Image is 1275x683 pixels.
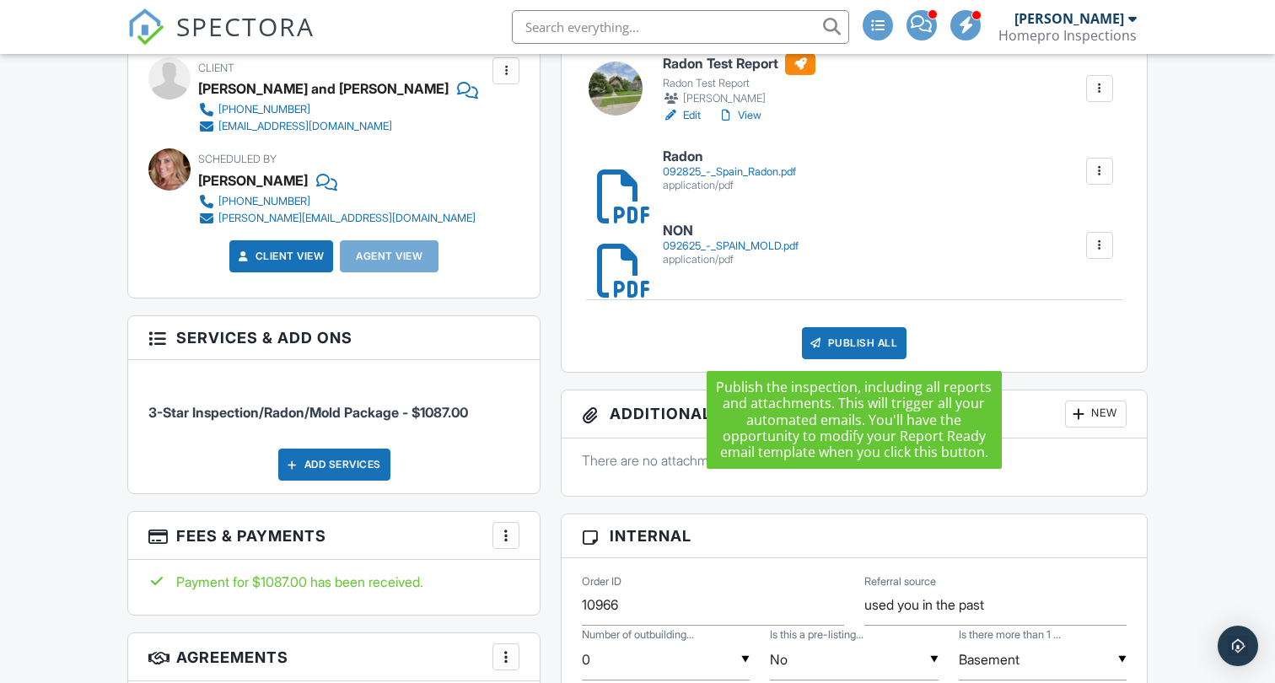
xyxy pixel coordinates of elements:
[235,248,325,265] a: Client View
[128,633,540,681] h3: Agreements
[663,253,799,266] div: application/pdf
[198,118,465,135] a: [EMAIL_ADDRESS][DOMAIN_NAME]
[663,77,815,90] div: Radon Test Report
[663,90,815,107] div: [PERSON_NAME]
[562,514,1147,558] h3: Internal
[663,53,815,75] h6: Radon Test Report
[582,451,1127,470] p: There are no attachments to this inspection.
[562,390,1147,438] h3: Additional Documents
[582,574,621,589] label: Order ID
[218,103,310,116] div: [PHONE_NUMBER]
[148,573,519,591] div: Payment for $1087.00 has been received.
[663,223,799,239] h6: NON
[802,327,907,359] div: Publish All
[582,627,694,643] label: Number of outbuildings/detached structures
[176,8,315,44] span: SPECTORA
[198,76,449,101] div: [PERSON_NAME] and [PERSON_NAME]
[864,574,936,589] label: Referral source
[663,149,796,192] a: Radon 092825_-_Spain_Radon.pdf application/pdf
[127,8,164,46] img: The Best Home Inspection Software - Spectora
[148,373,519,435] li: Service: 3-Star Inspection/Radon/Mold Package
[128,512,540,560] h3: Fees & Payments
[198,168,308,193] div: [PERSON_NAME]
[198,193,476,210] a: [PHONE_NUMBER]
[218,120,392,133] div: [EMAIL_ADDRESS][DOMAIN_NAME]
[198,62,234,74] span: Client
[512,10,849,44] input: Search everything...
[959,627,1061,643] label: Is there more than 1 foundation type? (Basement, Crawlspace, Slab?)
[1218,626,1258,666] div: Open Intercom Messenger
[198,210,476,227] a: [PERSON_NAME][EMAIL_ADDRESS][DOMAIN_NAME]
[663,239,799,253] div: 092625_-_SPAIN_MOLD.pdf
[770,627,863,643] label: Is this a pre-listing inspection?
[998,27,1137,44] div: Homepro Inspections
[663,179,796,192] div: application/pdf
[198,101,465,118] a: [PHONE_NUMBER]
[218,212,476,225] div: [PERSON_NAME][EMAIL_ADDRESS][DOMAIN_NAME]
[1065,401,1127,428] div: New
[127,23,315,58] a: SPECTORA
[663,53,815,107] a: Radon Test Report Radon Test Report [PERSON_NAME]
[663,165,796,179] div: 092825_-_Spain_Radon.pdf
[718,107,761,124] a: View
[663,149,796,164] h6: Radon
[663,223,799,266] a: NON 092625_-_SPAIN_MOLD.pdf application/pdf
[278,449,390,481] div: Add Services
[1014,10,1124,27] div: [PERSON_NAME]
[128,316,540,360] h3: Services & Add ons
[218,195,310,208] div: [PHONE_NUMBER]
[663,107,701,124] a: Edit
[148,404,468,421] span: 3-Star Inspection/Radon/Mold Package - $1087.00
[198,153,277,165] span: Scheduled By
